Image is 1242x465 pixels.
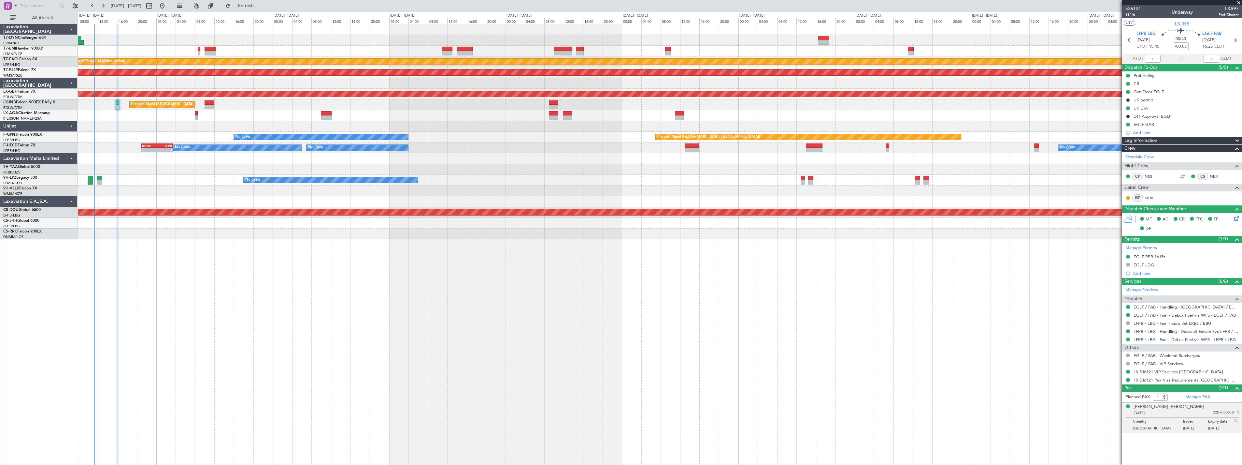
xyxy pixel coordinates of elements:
div: 04:00 [874,18,893,24]
span: Permits [1124,236,1140,243]
div: 00:00 [1088,18,1107,24]
span: 00:40 [1176,36,1186,42]
span: Dispatch To-Dos [1124,64,1157,71]
div: CB [1134,81,1139,86]
div: UK ETA [1134,105,1148,111]
div: 12:00 [564,18,583,24]
a: [PERSON_NAME]/QSA [3,116,42,121]
a: WMSA/SZB [3,191,22,196]
button: All Aircraft [7,13,71,23]
a: T7-EMIHawker 900XP [3,47,43,51]
div: 08:00 [311,18,331,24]
a: LFPB/LBG [3,62,20,67]
a: LX-GBHFalcon 7X [3,90,36,94]
div: [DATE] - [DATE] [79,13,104,19]
div: EGLF GAR [1134,122,1154,127]
p: [GEOGRAPHIC_DATA] [1133,426,1183,432]
div: 04:00 [292,18,312,24]
a: 9H-VSLKFalcon 7X [3,187,37,190]
p: [DATE] [1208,426,1233,432]
a: LX-AOACitation Mustang [3,111,50,115]
div: [DATE] - [DATE] [972,13,997,19]
a: CS-RRCFalcon 900LX [3,230,42,233]
span: ETOT [1136,43,1147,50]
div: 20:00 [253,18,273,24]
a: EDLW/DTM [3,105,22,110]
span: 9H-LPZ [3,176,16,180]
span: (1/1) [1219,384,1228,391]
div: 00:00 [855,18,874,24]
div: - [157,148,172,152]
div: Prebriefing [1134,73,1155,78]
a: Manage Services [1125,287,1158,293]
span: 9H-VSLK [3,187,19,190]
a: CS-JHHGlobal 6000 [3,219,39,223]
div: 16:00 [932,18,952,24]
div: 08:00 [195,18,215,24]
a: LFPB / LBG - Fuel - Euro Jet LRBS / BBU [1134,321,1211,326]
a: WMSA/SZB [3,73,22,78]
div: [DATE] - [DATE] [157,13,182,19]
div: 08:00 [893,18,913,24]
label: Planned PAX [1125,394,1150,400]
a: DNMM/LOS [3,234,23,239]
div: 12:00 [214,18,234,24]
span: 11/16 [1125,12,1141,18]
div: 12:00 [447,18,467,24]
a: LFPB/LBG [3,138,20,142]
input: Trip Number [20,1,57,11]
div: Gen Decs EGLF [1134,89,1164,95]
a: T7-EAGLFalcon 8X [3,57,37,61]
a: Manage PAX [1185,394,1210,400]
input: --:-- [1145,55,1161,63]
span: MF [1146,216,1152,223]
span: Others [1124,344,1139,352]
div: 04:00 [991,18,1010,24]
button: UTC [1124,20,1135,26]
div: 08:00 [79,18,98,24]
span: (6/6) [1219,278,1228,285]
a: LFPB / LBG - Handling - Dassault Falcon Svc LFPB / LBG [1134,329,1239,334]
div: EGLF LDG [1134,262,1154,268]
span: F-GPNJ [3,133,17,137]
span: Crew [1124,145,1135,152]
div: [DATE] - [DATE] [507,13,532,19]
div: 12:00 [913,18,933,24]
p: [DATE] [1183,426,1208,432]
span: FP [1214,216,1219,223]
span: LFPB LBG [1136,31,1156,37]
span: LXA97 [1219,5,1239,12]
span: 16:25 [1202,43,1213,50]
a: CS-DOUGlobal 6500 [3,208,41,212]
span: (5/5) [1219,64,1228,71]
p: Expiry date [1208,419,1233,426]
div: 16:00 [816,18,835,24]
a: F-HECDFalcon 7X [3,143,36,147]
div: No Crew [245,175,260,185]
div: 04:00 [525,18,544,24]
span: LX-INB [1175,21,1189,27]
span: All Aircraft [17,16,69,20]
div: 20:00 [952,18,971,24]
div: [PERSON_NAME] [PERSON_NAME] [1134,404,1204,410]
a: 9H-YAAGlobal 5000 [3,165,40,169]
span: T7-DYN [3,36,18,40]
div: 00:00 [971,18,991,24]
span: CR [1179,216,1185,223]
div: No Crew [236,132,250,142]
div: 12:00 [331,18,350,24]
div: CS [1197,173,1208,180]
a: MUK [1145,195,1159,201]
div: 00:00 [506,18,525,24]
span: Dispatch Checks and Weather [1124,205,1186,213]
div: ISP [1132,194,1143,202]
a: LFMD/CEQ [3,181,22,186]
div: 12:00 [796,18,816,24]
span: CS-JHH [3,219,17,223]
div: 16:00 [1049,18,1068,24]
a: F-GPNJFalcon 900EX [3,133,42,137]
span: Pref Charter [1219,12,1239,18]
p: Country [1133,419,1183,426]
span: Pax [1124,384,1132,392]
div: 20:00 [835,18,855,24]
